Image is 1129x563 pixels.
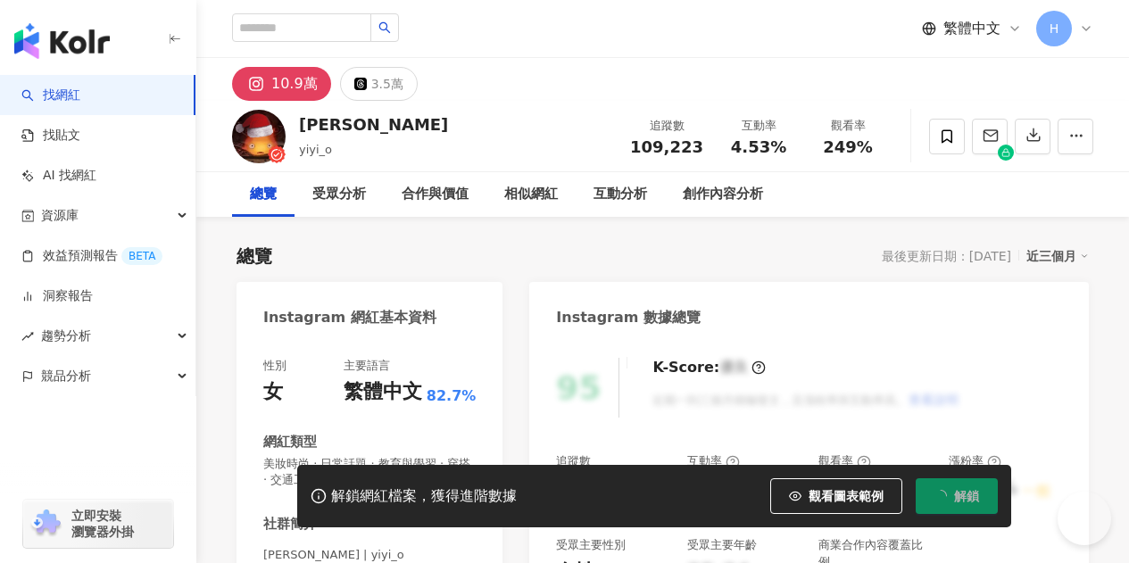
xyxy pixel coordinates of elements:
span: 美妝時尚 · 日常話題 · 教育與學習 · 穿搭 · 交通工具 [263,456,476,488]
span: 競品分析 [41,356,91,396]
div: 觀看率 [814,117,882,135]
span: 82.7% [427,386,477,406]
img: logo [14,23,110,59]
div: 總覽 [250,184,277,205]
div: 受眾分析 [312,184,366,205]
div: Instagram 網紅基本資料 [263,308,436,327]
div: 合作與價值 [402,184,469,205]
div: 女 [263,378,283,406]
a: 洞察報告 [21,287,93,305]
span: 繁體中文 [943,19,1000,38]
div: 互動率 [687,453,740,469]
span: rise [21,330,34,343]
span: [PERSON_NAME] | yiyi_o [263,547,476,563]
img: chrome extension [29,509,63,538]
div: 繁體中文 [344,378,422,406]
span: 4.53% [731,138,786,156]
div: 相似網紅 [504,184,558,205]
button: 觀看圖表範例 [770,478,902,514]
div: 近三個月 [1026,244,1089,268]
div: 追蹤數 [630,117,703,135]
div: [PERSON_NAME] [299,113,448,136]
span: 趨勢分析 [41,316,91,356]
div: 性別 [263,358,286,374]
div: 主要語言 [344,358,390,374]
div: 網紅類型 [263,433,317,451]
div: 互動分析 [594,184,647,205]
div: 10.9萬 [271,71,318,96]
span: 解鎖 [954,489,979,503]
a: 效益預測報告BETA [21,247,162,265]
div: 總覽 [237,244,272,269]
span: 觀看圖表範例 [809,489,884,503]
a: chrome extension立即安裝 瀏覽器外掛 [23,500,173,548]
div: 追蹤數 [556,453,591,469]
a: search找網紅 [21,87,80,104]
span: 立即安裝 瀏覽器外掛 [71,508,134,540]
a: AI 找網紅 [21,167,96,185]
div: 漲粉率 [949,453,1001,469]
span: loading [932,488,948,504]
div: 觀看率 [818,453,871,469]
div: K-Score : [652,358,766,377]
a: 找貼文 [21,127,80,145]
div: 受眾主要性別 [556,537,626,553]
button: 解鎖 [916,478,998,514]
span: 資源庫 [41,195,79,236]
button: 10.9萬 [232,67,331,101]
div: 解鎖網紅檔案，獲得進階數據 [331,487,517,506]
span: search [378,21,391,34]
div: 最後更新日期：[DATE] [882,249,1011,263]
span: 109,223 [630,137,703,156]
button: 3.5萬 [340,67,418,101]
div: 互動率 [725,117,793,135]
span: 249% [823,138,873,156]
div: 創作內容分析 [683,184,763,205]
span: H [1050,19,1059,38]
img: KOL Avatar [232,110,286,163]
div: Instagram 數據總覽 [556,308,701,327]
div: 3.5萬 [371,71,403,96]
div: 受眾主要年齡 [687,537,757,553]
span: yiyi_o [299,143,332,156]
